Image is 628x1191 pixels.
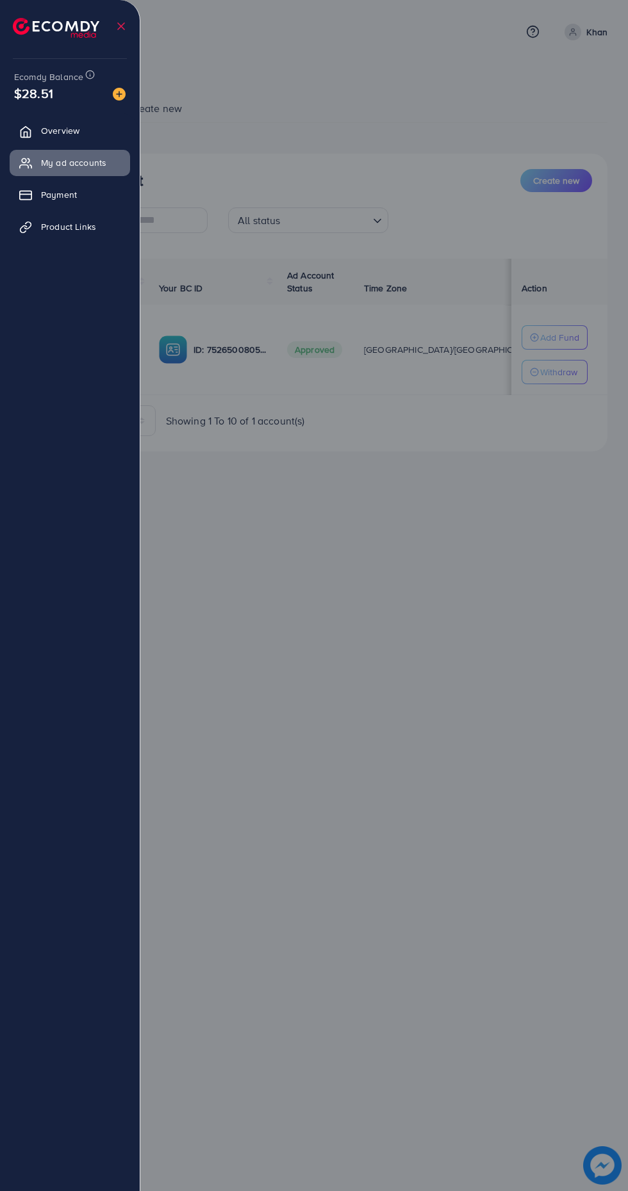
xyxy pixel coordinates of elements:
[113,88,126,101] img: image
[41,156,106,169] span: My ad accounts
[10,182,130,207] a: Payment
[10,214,130,239] a: Product Links
[14,70,83,83] span: Ecomdy Balance
[10,118,130,143] a: Overview
[13,18,99,38] img: logo
[41,188,77,201] span: Payment
[13,73,54,114] span: $28.51
[41,124,79,137] span: Overview
[41,220,96,233] span: Product Links
[10,150,130,175] a: My ad accounts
